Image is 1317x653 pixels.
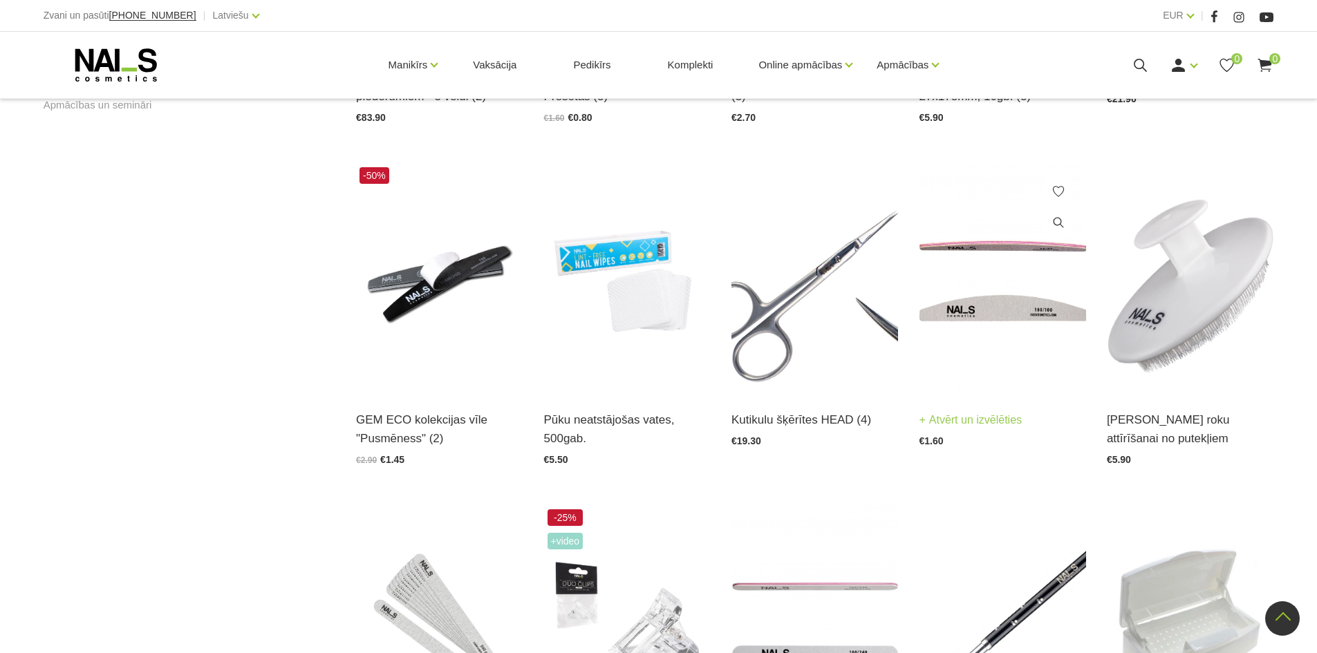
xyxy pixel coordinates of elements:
a: Apmācības un semināri [44,97,152,113]
img: Pūku neatstājošas vates.Baltas 5x5cm kastītē.Saturs:500 gb... [544,164,711,393]
a: Vaksācija [462,32,527,98]
div: Zvani un pasūti [44,7,196,24]
span: €1.60 [919,435,943,446]
img: Nerūsējošā tērauda šķērītes kutikulas apgriešanai.Īpašības: šaurs taisns asmens, klasiska asmens ... [731,164,898,393]
span: 0 [1269,53,1280,64]
a: Latviešu [213,7,249,23]
span: -50% [359,167,389,184]
a: Pedikīrs [562,32,622,98]
span: €5.90 [919,112,943,123]
span: €0.80 [568,112,592,123]
span: €19.30 [731,435,761,446]
span: €83.90 [356,112,386,123]
span: 0 [1231,53,1242,64]
a: 0 [1218,57,1235,74]
a: Komplekti [657,32,725,98]
a: Manikīrs [389,37,428,93]
a: [PHONE_NUMBER] [109,10,196,21]
span: €2.90 [356,455,377,465]
img: Ilgi kalpojoša nagu kopšanas vīle 100/180 griti. Paredzēta dabīgā naga, gēla vai akrila apstrādei... [919,164,1085,393]
span: €2.70 [731,112,756,123]
a: GEM ECO kolekcijas vīle "Pusmēness" (2) [356,410,523,448]
span: €5.50 [544,454,568,465]
a: Online apmācības [758,37,842,93]
span: | [1201,7,1204,24]
a: Apmācības [877,37,928,93]
span: -25% [548,509,583,526]
a: 0 [1256,57,1273,74]
a: Pūku neatstājošas vates, 500gab. [544,410,711,448]
a: EUR [1163,7,1184,23]
img: GEM kolekcijas pašlīmējoša taisnas formas vīles.Pusmēness vīļu veidi:- DIAMOND 100/100- RUBY 180/... [356,164,523,393]
span: | [203,7,206,24]
span: €5.90 [1107,454,1131,465]
img: Description [1107,164,1273,393]
a: Kutikulu šķērītes HEAD (4) [731,410,898,429]
span: €1.45 [380,454,404,465]
span: +Video [548,533,583,549]
span: €1.60 [544,113,565,123]
a: [PERSON_NAME] roku attīrīšanai no putekļiem [1107,410,1273,448]
a: Atvērt un izvēlēties [919,410,1022,430]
